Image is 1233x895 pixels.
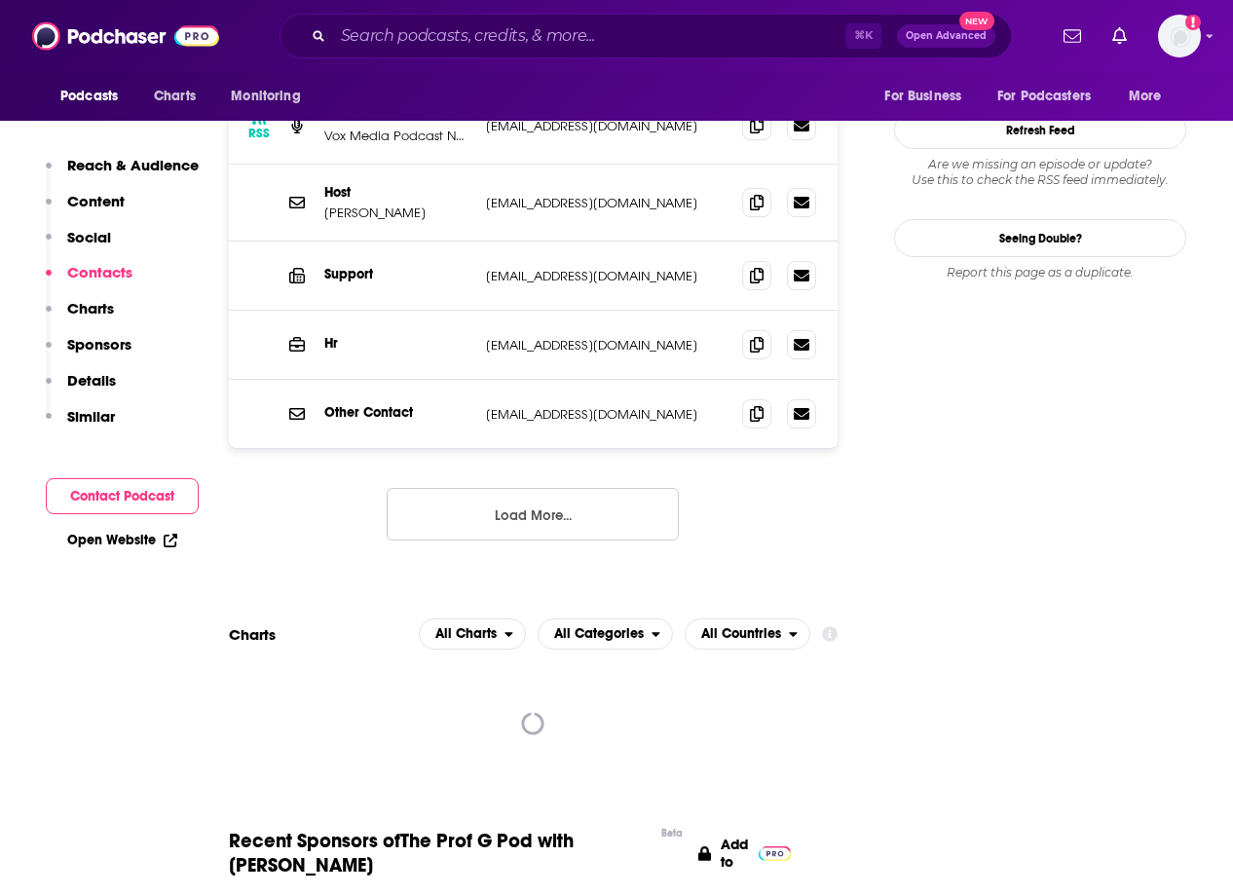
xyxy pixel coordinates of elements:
p: Contacts [67,263,132,281]
button: Load More... [387,488,679,541]
span: New [959,12,994,30]
p: [EMAIL_ADDRESS][DOMAIN_NAME] [486,406,727,423]
img: Podchaser - Follow, Share and Rate Podcasts [32,18,219,55]
h2: Platforms [419,618,526,650]
a: Seeing Double? [894,219,1186,257]
button: Social [46,228,111,264]
p: Reach & Audience [67,156,199,174]
p: [EMAIL_ADDRESS][DOMAIN_NAME] [486,195,727,211]
button: open menu [1115,78,1186,115]
a: Show notifications dropdown [1056,19,1089,53]
h3: RSS [248,126,270,141]
h2: Charts [229,625,276,644]
span: Charts [154,83,196,110]
span: All Countries [701,627,781,641]
button: Content [46,192,125,228]
div: Beta [661,827,683,839]
button: Sponsors [46,335,131,371]
p: [PERSON_NAME] [324,205,470,221]
p: Similar [67,407,115,426]
span: Monitoring [231,83,300,110]
p: Details [67,371,116,390]
span: ⌘ K [845,23,881,49]
button: Reach & Audience [46,156,199,192]
h2: Countries [685,618,810,650]
span: Logged in as tinajoell1 [1158,15,1201,57]
p: Sponsors [67,335,131,354]
a: Charts [141,78,207,115]
div: Are we missing an episode or update? Use this to check the RSS feed immediately. [894,157,1186,188]
button: open menu [985,78,1119,115]
p: Other Contact [324,404,470,421]
button: Charts [46,299,114,335]
p: [EMAIL_ADDRESS][DOMAIN_NAME] [486,337,727,354]
button: Contacts [46,263,132,299]
div: Search podcasts, credits, & more... [280,14,1012,58]
span: All Charts [435,627,497,641]
span: Podcasts [60,83,118,110]
p: Hr [324,335,470,352]
button: Refresh Feed [894,111,1186,149]
button: open menu [538,618,673,650]
a: Open Website [67,532,177,548]
button: Similar [46,407,115,443]
p: [EMAIL_ADDRESS][DOMAIN_NAME] [486,118,727,134]
span: For Business [884,83,961,110]
span: Open Advanced [906,31,987,41]
p: [EMAIL_ADDRESS][DOMAIN_NAME] [486,268,727,284]
p: Content [67,192,125,210]
button: open menu [685,618,810,650]
div: Report this page as a duplicate. [894,265,1186,280]
span: For Podcasters [997,83,1091,110]
button: Open AdvancedNew [897,24,995,48]
button: Details [46,371,116,407]
svg: Add a profile image [1185,15,1201,30]
button: open menu [47,78,143,115]
a: Add to [698,829,791,877]
button: Contact Podcast [46,478,199,514]
a: Show notifications dropdown [1104,19,1135,53]
input: Search podcasts, credits, & more... [333,20,845,52]
img: Pro Logo [759,846,791,861]
button: open menu [419,618,526,650]
span: More [1129,83,1162,110]
span: Recent Sponsors of The Prof G Pod with [PERSON_NAME] [229,829,652,877]
button: Show profile menu [1158,15,1201,57]
p: Support [324,266,470,282]
p: Social [67,228,111,246]
p: Charts [67,299,114,317]
button: open menu [871,78,986,115]
span: All Categories [554,627,644,641]
img: User Profile [1158,15,1201,57]
p: Add to [721,836,749,871]
button: open menu [217,78,325,115]
p: Host [324,184,470,201]
p: Vox Media Podcast Network [324,128,470,144]
h2: Categories [538,618,673,650]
